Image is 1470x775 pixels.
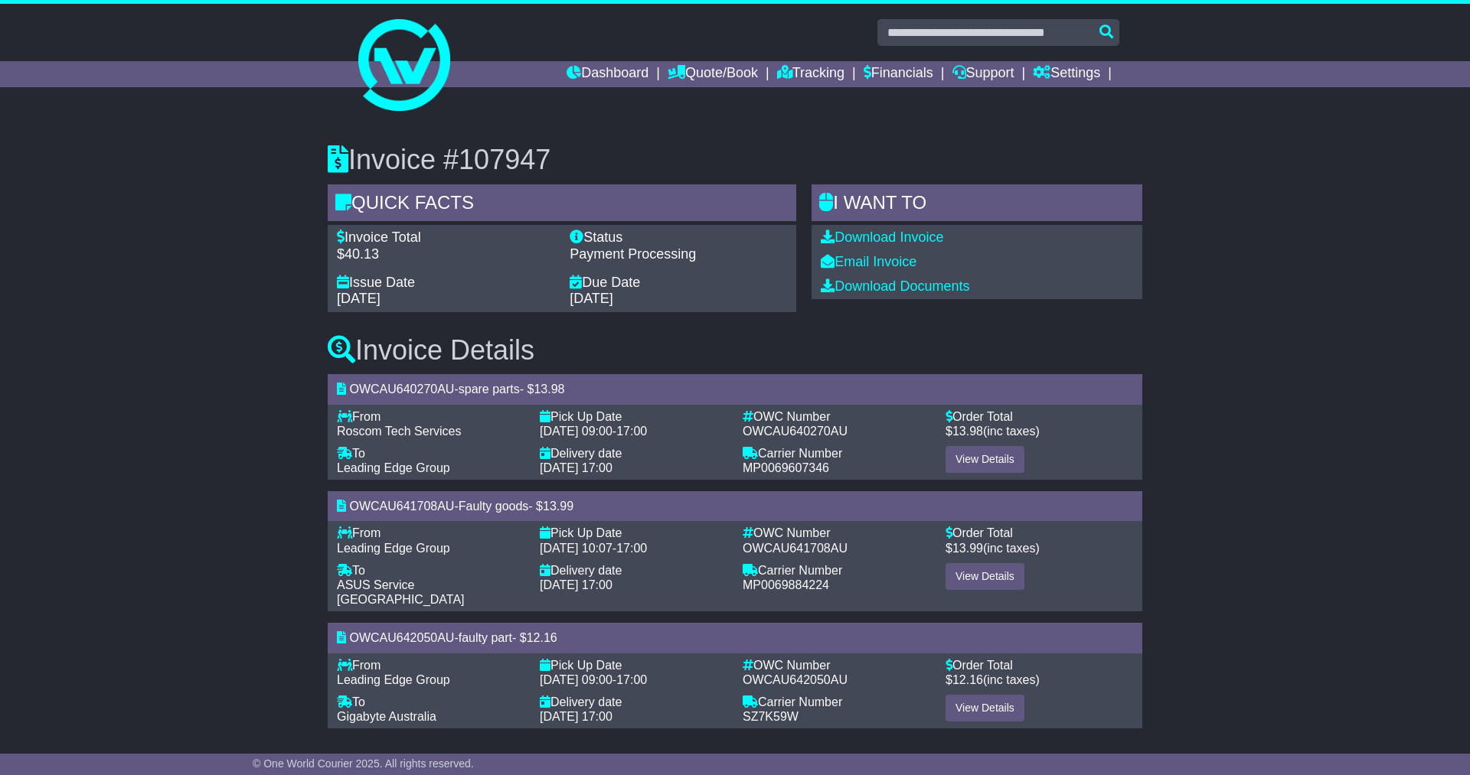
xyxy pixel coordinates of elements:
div: From [337,658,524,672]
span: 12.16 [952,673,983,686]
span: OWCAU641708AU [743,542,848,555]
div: - [540,672,727,687]
h3: Invoice Details [328,335,1142,366]
div: Carrier Number [743,446,930,461]
div: Carrier Number [743,563,930,578]
div: Delivery date [540,446,727,461]
div: Delivery date [540,563,727,578]
div: Status [570,230,787,246]
a: Download Documents [821,278,969,294]
a: View Details [946,695,1024,721]
div: Carrier Number [743,695,930,709]
div: $40.13 [337,246,554,263]
div: Due Date [570,275,787,291]
span: [DATE] 17:00 [540,710,612,723]
span: ASUS Service [GEOGRAPHIC_DATA] [337,578,465,606]
span: OWCAU640270AU [743,425,848,438]
div: Quick Facts [328,184,796,226]
span: Roscom Tech Services [337,425,461,438]
span: spare parts [459,383,520,396]
span: [DATE] 09:00 [540,673,612,686]
div: Invoice Total [337,230,554,246]
div: To [337,695,524,709]
div: OWC Number [743,526,930,540]
span: Leading Edge Group [337,542,450,555]
div: $ (inc taxes) [946,672,1133,687]
div: - - $ [328,374,1142,404]
span: 13.98 [952,425,983,438]
span: 13.99 [543,500,573,513]
div: Pick Up Date [540,658,727,672]
span: 17:00 [616,425,647,438]
div: Pick Up Date [540,526,727,540]
span: 17:00 [616,542,647,555]
span: Leading Edge Group [337,673,450,686]
span: 12.16 [527,631,557,644]
span: Gigabyte Australia [337,710,436,723]
div: Order Total [946,409,1133,424]
div: Issue Date [337,275,554,291]
span: 17:00 [616,673,647,686]
span: MP0069607346 [743,461,829,474]
a: Tracking [777,61,844,87]
span: [DATE] 17:00 [540,461,612,474]
div: $ (inc taxes) [946,541,1133,555]
div: I WANT to [812,184,1142,226]
a: Email Invoice [821,254,916,269]
span: MP0069884224 [743,578,829,591]
span: OWCAU642050AU [743,673,848,686]
div: [DATE] [337,291,554,308]
span: OWCAU642050AU [349,631,454,644]
div: Order Total [946,658,1133,672]
a: Support [952,61,1014,87]
span: [DATE] 10:07 [540,542,612,555]
span: SZ7K59W [743,710,799,723]
div: To [337,563,524,578]
span: © One World Courier 2025. All rights reserved. [253,757,474,770]
a: Financials [864,61,933,87]
span: OWCAU641708AU [349,500,454,513]
div: - [540,541,727,555]
div: Delivery date [540,695,727,709]
a: Settings [1033,61,1100,87]
span: [DATE] 09:00 [540,425,612,438]
div: $ (inc taxes) [946,424,1133,438]
div: - [540,424,727,438]
span: [DATE] 17:00 [540,578,612,591]
a: View Details [946,446,1024,473]
div: Order Total [946,526,1133,540]
div: OWC Number [743,409,930,424]
div: - - $ [328,623,1142,653]
div: Payment Processing [570,246,787,263]
div: Pick Up Date [540,409,727,424]
div: From [337,409,524,424]
span: OWCAU640270AU [349,383,454,396]
div: From [337,526,524,540]
span: Faulty goods [459,500,529,513]
a: Quote/Book [668,61,758,87]
a: Download Invoice [821,230,943,245]
h3: Invoice #107947 [328,145,1142,175]
a: Dashboard [567,61,648,87]
div: [DATE] [570,291,787,308]
span: Leading Edge Group [337,461,450,474]
div: - - $ [328,491,1142,521]
span: 13.99 [952,542,983,555]
a: View Details [946,563,1024,590]
span: faulty part [459,631,512,644]
div: OWC Number [743,658,930,672]
span: 13.98 [534,383,564,396]
div: To [337,446,524,461]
